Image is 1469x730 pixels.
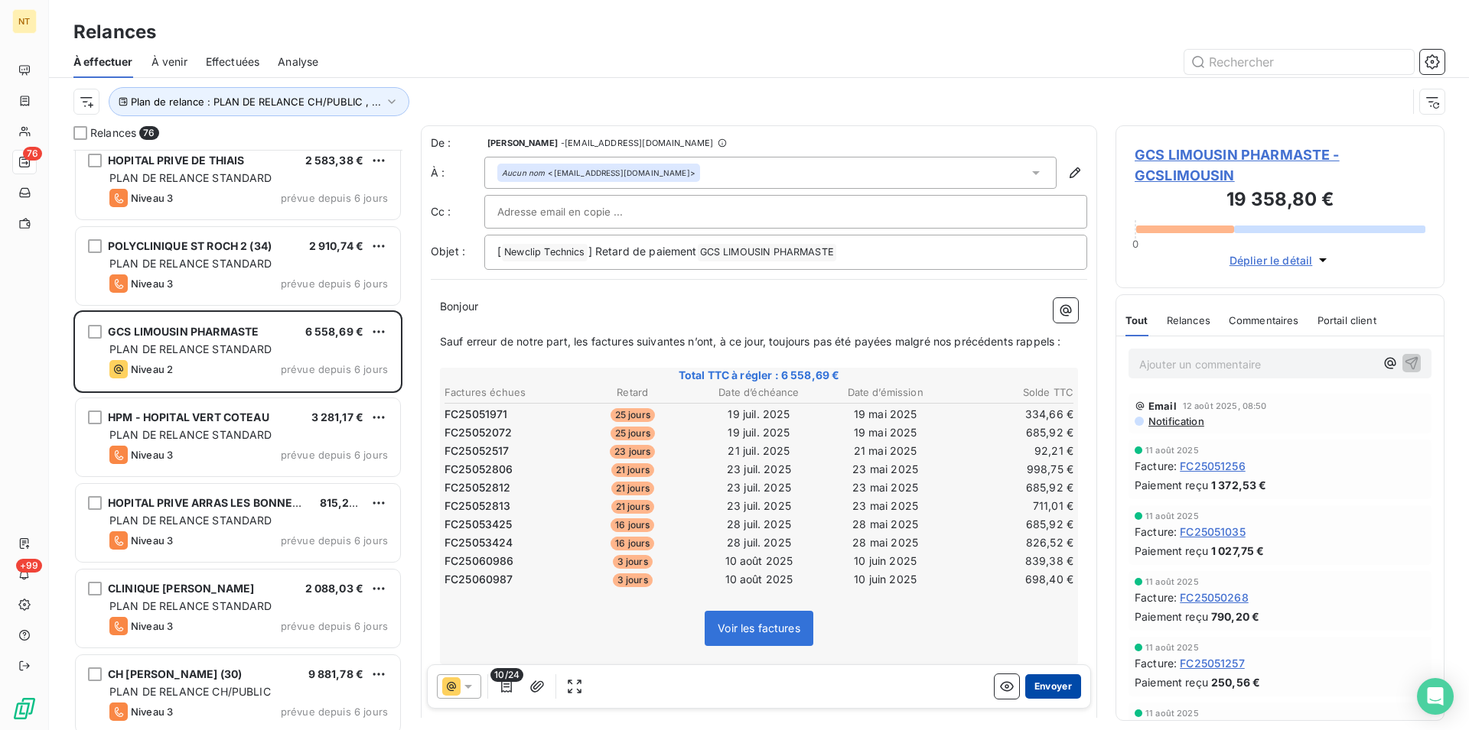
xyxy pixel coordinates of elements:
[445,480,511,495] span: FC25052812
[949,534,1074,551] td: 826,52 €
[1211,477,1267,493] span: 1 372,53 €
[561,138,713,148] span: - [EMAIL_ADDRESS][DOMAIN_NAME]
[1135,608,1208,625] span: Paiement reçu
[109,514,272,527] span: PLAN DE RELANCE STANDARD
[12,150,36,174] a: 76
[696,443,821,459] td: 21 juil. 2025
[445,443,510,459] span: FC25052517
[1184,50,1414,74] input: Rechercher
[131,449,173,461] span: Niveau 3
[281,620,388,632] span: prévue depuis 6 jours
[108,667,242,680] span: CH [PERSON_NAME] (30)
[108,154,244,167] span: HOPITAL PRIVE DE THIAIS
[696,461,821,478] td: 23 juil. 2025
[949,424,1074,441] td: 685,92 €
[611,408,655,422] span: 25 jours
[611,500,654,514] span: 21 jours
[1147,415,1204,427] span: Notification
[431,135,484,151] span: De :
[131,620,173,632] span: Niveau 3
[949,498,1074,514] td: 711,01 €
[1135,144,1425,186] span: GCS LIMOUSIN PHARMASTE - GCSLIMOUSIN
[823,384,948,401] th: Date d’émission
[1145,709,1199,718] span: 11 août 2025
[73,54,133,70] span: À effectuer
[431,245,465,258] span: Objet :
[305,325,364,338] span: 6 558,69 €
[139,126,158,140] span: 76
[445,462,513,477] span: FC25052806
[610,445,655,459] span: 23 jours
[949,406,1074,423] td: 334,66 €
[1145,577,1199,586] span: 11 août 2025
[442,368,1076,383] span: Total TTC à régler : 6 558,69 €
[696,516,821,533] td: 28 juil. 2025
[696,424,821,441] td: 19 juil. 2025
[502,244,587,261] span: Newclip Technics
[1025,674,1081,699] button: Envoyer
[949,571,1074,588] td: 698,40 €
[1180,655,1245,671] span: FC25051257
[696,479,821,496] td: 23 juil. 2025
[109,171,272,184] span: PLAN DE RELANCE STANDARD
[696,553,821,569] td: 10 août 2025
[502,167,695,178] div: <[EMAIL_ADDRESS][DOMAIN_NAME]>
[445,425,513,440] span: FC25052072
[1211,543,1265,559] span: 1 027,75 €
[823,553,948,569] td: 10 juin 2025
[109,428,272,441] span: PLAN DE RELANCE STANDARD
[949,516,1074,533] td: 685,92 €
[1135,674,1208,690] span: Paiement reçu
[823,516,948,533] td: 28 mai 2025
[131,534,173,547] span: Niveau 3
[823,424,948,441] td: 19 mai 2025
[613,555,653,569] span: 3 jours
[696,571,821,588] td: 10 août 2025
[320,496,366,509] span: 815,28 €
[1318,314,1376,326] span: Portail client
[109,599,272,612] span: PLAN DE RELANCE STANDARD
[949,461,1074,478] td: 998,75 €
[445,498,511,514] span: FC25052813
[611,518,654,532] span: 16 jours
[949,384,1074,401] th: Solde TTC
[1145,643,1199,652] span: 11 août 2025
[1180,458,1246,474] span: FC25051256
[108,239,272,252] span: POLYCLINIQUE ST ROCH 2 (34)
[696,406,821,423] td: 19 juil. 2025
[1132,238,1138,250] span: 0
[1135,543,1208,559] span: Paiement reçu
[611,463,654,477] span: 21 jours
[445,535,513,550] span: FC25053424
[1145,511,1199,521] span: 11 août 2025
[1135,458,1177,474] span: Facture :
[151,54,187,70] span: À venir
[431,204,484,219] label: Cc :
[611,427,655,440] span: 25 jours
[502,167,545,178] em: Aucun nom
[109,257,272,270] span: PLAN DE RELANCE STANDARD
[311,410,364,423] span: 3 281,17 €
[444,384,568,401] th: Factures échues
[281,277,388,290] span: prévue depuis 6 jours
[278,54,318,70] span: Analyse
[445,407,508,422] span: FC25051971
[281,192,388,204] span: prévue depuis 6 jours
[305,154,364,167] span: 2 583,38 €
[131,706,173,718] span: Niveau 3
[109,685,271,698] span: PLAN DE RELANCE CH/PUBLIC
[1125,314,1148,326] span: Tout
[73,18,156,46] h3: Relances
[823,479,948,496] td: 23 mai 2025
[1180,524,1246,540] span: FC25051035
[570,384,695,401] th: Retard
[823,571,948,588] td: 10 juin 2025
[823,534,948,551] td: 28 mai 2025
[1135,524,1177,540] span: Facture :
[823,498,948,514] td: 23 mai 2025
[698,244,836,261] span: GCS LIMOUSIN PHARMASTE
[309,239,364,252] span: 2 910,74 €
[73,150,402,730] div: grid
[949,479,1074,496] td: 685,92 €
[1183,401,1267,410] span: 12 août 2025, 08:50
